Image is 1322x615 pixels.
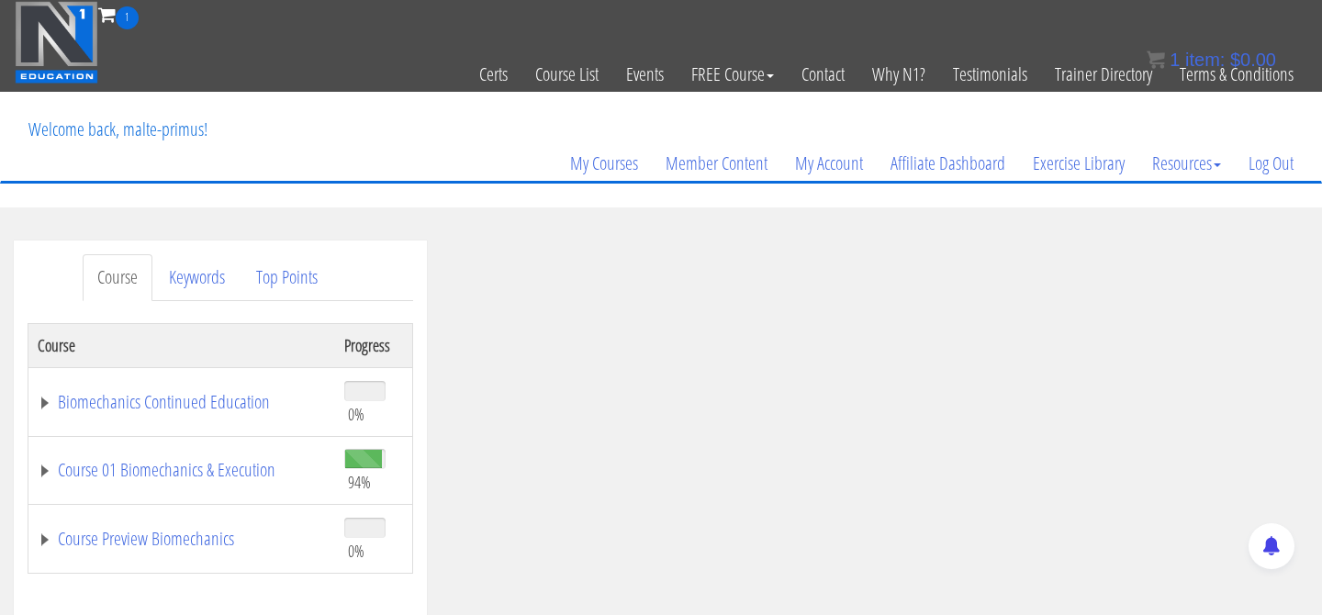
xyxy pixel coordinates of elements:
th: Course [28,323,336,367]
img: n1-education [15,1,98,84]
a: Course [83,254,152,301]
a: Contact [788,29,858,119]
a: Course List [521,29,612,119]
span: 0% [348,541,364,561]
span: 0% [348,404,364,424]
a: Member Content [652,119,781,207]
bdi: 0.00 [1230,50,1276,70]
a: Log Out [1235,119,1307,207]
a: Trainer Directory [1041,29,1166,119]
p: Welcome back, malte-primus! [15,93,221,166]
span: 1 [1170,50,1180,70]
a: Top Points [241,254,332,301]
a: Biomechanics Continued Education [38,393,326,411]
span: item: [1185,50,1225,70]
a: FREE Course [678,29,788,119]
img: icon11.png [1147,50,1165,69]
a: Course Preview Biomechanics [38,530,326,548]
a: Course 01 Biomechanics & Execution [38,461,326,479]
th: Progress [335,323,412,367]
a: Why N1? [858,29,939,119]
span: 94% [348,472,371,492]
a: Certs [465,29,521,119]
a: My Account [781,119,877,207]
a: Events [612,29,678,119]
a: Testimonials [939,29,1041,119]
a: My Courses [556,119,652,207]
a: Exercise Library [1019,119,1138,207]
span: 1 [116,6,139,29]
a: Resources [1138,119,1235,207]
a: Affiliate Dashboard [877,119,1019,207]
a: Keywords [154,254,240,301]
a: 1 item: $0.00 [1147,50,1276,70]
a: 1 [98,2,139,27]
span: $ [1230,50,1240,70]
a: Terms & Conditions [1166,29,1307,119]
